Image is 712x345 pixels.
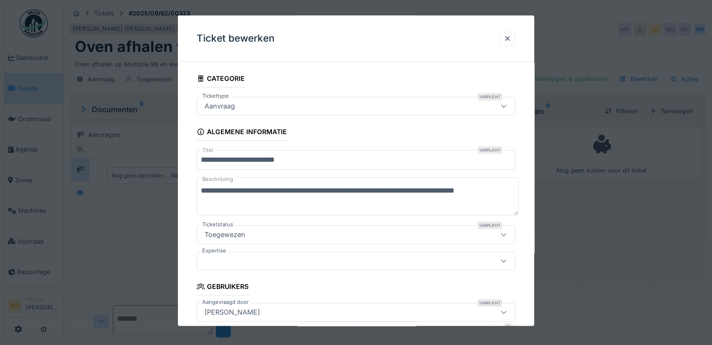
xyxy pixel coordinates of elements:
[477,93,502,101] div: Verplicht
[477,146,502,154] div: Verplicht
[200,146,215,154] label: Titel
[477,299,502,307] div: Verplicht
[197,125,287,141] div: Algemene informatie
[197,33,275,44] h3: Ticket bewerken
[200,221,235,229] label: Ticketstatus
[201,307,264,317] div: [PERSON_NAME]
[477,222,502,229] div: Verplicht
[201,101,239,111] div: Aanvraag
[197,280,249,295] div: Gebruikers
[200,173,235,185] label: Beschrijving
[201,230,249,240] div: Toegewezen
[197,72,245,87] div: Categorie
[200,247,228,255] label: Expertise
[200,298,250,306] label: Aangevraagd door
[200,92,231,100] label: Tickettype
[200,324,226,332] label: Manager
